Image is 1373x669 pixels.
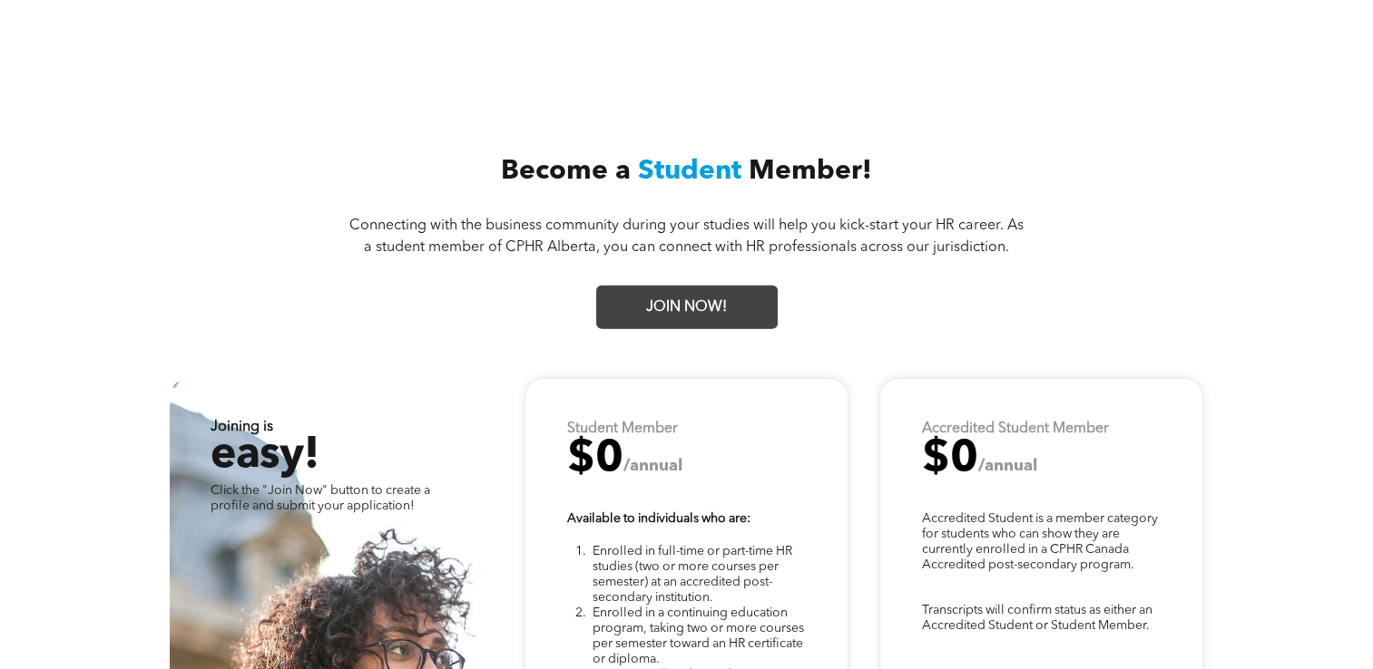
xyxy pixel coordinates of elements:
span: $0 [567,438,623,481]
span: Student [638,158,741,185]
strong: Available to individuals who are: [567,512,750,525]
span: Become a [501,158,631,185]
span: Enrolled in a continuing education program, taking two or more courses per semester toward an HR ... [593,606,804,665]
span: easy! [211,434,318,478]
span: Connecting with the business community during your studies will help you kick-start your HR caree... [349,218,1024,255]
strong: Joining is [211,420,273,434]
span: /annual [978,458,1037,474]
span: Accredited Student is a member category for students who can show they are currently enrolled in ... [922,512,1158,571]
span: Member! [749,158,872,185]
a: JOIN NOW! [596,286,778,329]
strong: Student Member [567,422,678,436]
span: Transcripts will confirm status as either an Accredited Student or Student Member. [922,604,1152,632]
span: JOIN NOW! [640,290,733,325]
span: Click the "Join Now" button to create a profile and submit your application! [211,484,430,512]
span: /annual [623,458,682,474]
span: Enrolled in full-time or part-time HR studies (two or more courses per semester) at an accredited... [593,545,792,604]
strong: Accredited Student Member [922,422,1109,436]
span: $0 [922,438,978,481]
